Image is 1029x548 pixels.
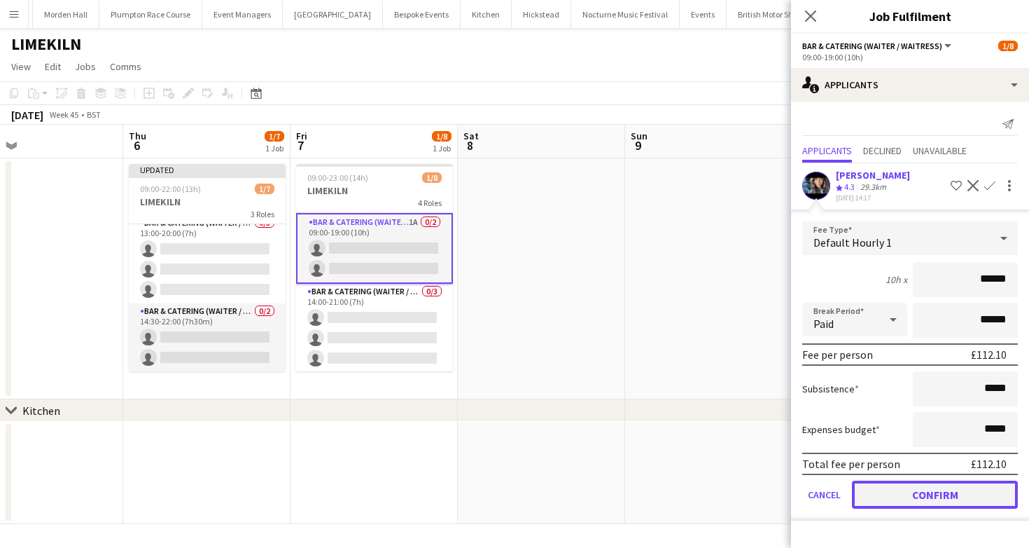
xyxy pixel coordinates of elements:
[296,130,307,142] span: Fri
[129,303,286,371] app-card-role: Bar & Catering (Waiter / waitress)0/214:30-22:00 (7h30m)
[836,169,910,181] div: [PERSON_NAME]
[463,130,479,142] span: Sat
[727,1,815,28] button: British Motor Show
[802,41,953,51] button: Bar & Catering (Waiter / waitress)
[791,7,1029,25] h3: Job Fulfilment
[75,60,96,73] span: Jobs
[844,181,855,192] span: 4.3
[802,383,859,395] label: Subsistence
[863,146,902,156] span: Declined
[913,146,967,156] span: Unavailable
[11,60,31,73] span: View
[418,198,442,208] span: 4 Roles
[11,34,81,55] h1: LIMEKILN
[265,143,283,153] div: 1 Job
[432,131,451,142] span: 1/8
[129,196,286,208] h3: LIMEKILN
[127,137,146,153] span: 6
[22,404,60,418] div: Kitchen
[33,1,99,28] button: Morden Hall
[39,57,66,76] a: Edit
[836,193,910,203] div: [DATE] 14:17
[251,209,274,219] span: 3 Roles
[129,164,286,175] div: Updated
[813,235,892,249] span: Default Hourly 1
[296,184,453,197] h3: LIMEKILN
[629,137,647,153] span: 9
[422,172,442,183] span: 1/8
[802,457,900,471] div: Total fee per person
[99,1,202,28] button: Plumpton Race Course
[885,273,907,286] div: 10h x
[802,481,846,509] button: Cancel
[802,52,1018,62] div: 09:00-19:00 (10h)
[857,181,889,193] div: 29.3km
[971,457,1007,471] div: £112.10
[129,164,286,371] app-job-card: Updated09:00-22:00 (13h)1/7LIMEKILN3 Roles09:00-17:30 (8h30m)[PERSON_NAME] Bar & Catering (Waiter...
[294,137,307,153] span: 7
[971,348,1007,362] div: £112.10
[140,184,201,194] span: 09:00-22:00 (13h)
[852,481,1018,509] button: Confirm
[104,57,147,76] a: Comms
[680,1,727,28] button: Events
[802,348,873,362] div: Fee per person
[631,130,647,142] span: Sun
[283,1,383,28] button: [GEOGRAPHIC_DATA]
[512,1,571,28] button: Hickstead
[461,1,512,28] button: Kitchen
[802,146,852,156] span: Applicants
[433,143,451,153] div: 1 Job
[296,213,453,284] app-card-role: Bar & Catering (Waiter / waitress)1A0/209:00-19:00 (10h)
[998,41,1018,51] span: 1/8
[265,131,284,142] span: 1/7
[11,108,43,122] div: [DATE]
[571,1,680,28] button: Nocturne Music Festival
[307,172,368,183] span: 09:00-23:00 (14h)
[110,60,141,73] span: Comms
[6,57,36,76] a: View
[87,109,101,120] div: BST
[296,164,453,371] app-job-card: 09:00-23:00 (14h)1/8LIMEKILN4 RolesBar & Catering (Waiter / waitress)1A0/209:00-19:00 (10h) Bar &...
[129,215,286,303] app-card-role: Bar & Catering (Waiter / waitress)0/313:00-20:00 (7h)
[255,184,274,194] span: 1/7
[802,41,942,51] span: Bar & Catering (Waiter / waitress)
[46,109,81,120] span: Week 45
[296,284,453,372] app-card-role: Bar & Catering (Waiter / waitress)0/314:00-21:00 (7h)
[813,317,834,331] span: Paid
[802,423,880,436] label: Expenses budget
[791,68,1029,102] div: Applicants
[461,137,479,153] span: 8
[129,130,146,142] span: Thu
[45,60,61,73] span: Edit
[69,57,101,76] a: Jobs
[383,1,461,28] button: Bespoke Events
[202,1,283,28] button: Event Managers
